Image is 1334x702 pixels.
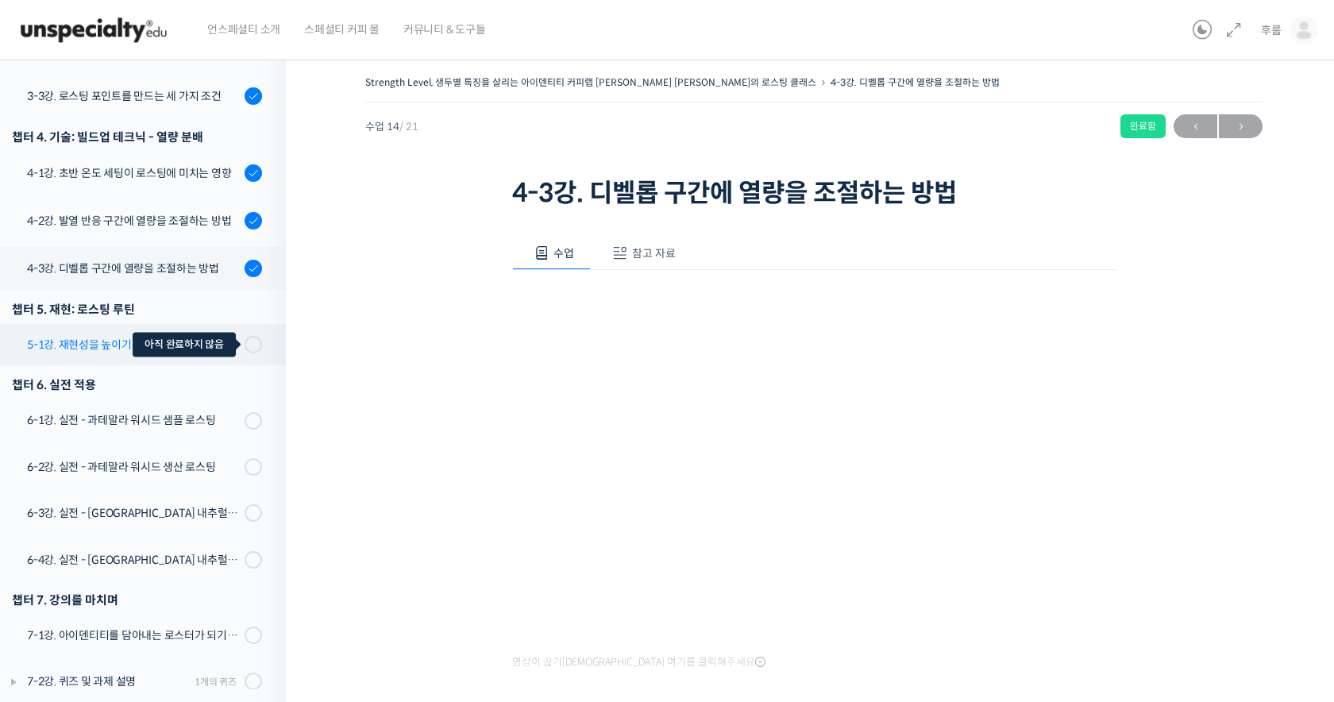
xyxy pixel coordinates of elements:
[365,76,816,88] a: Strength Level, 생두별 특징을 살리는 아이덴티티 커피랩 [PERSON_NAME] [PERSON_NAME]의 로스팅 클래스
[632,246,676,260] span: 참고 자료
[12,299,262,320] div: 챕터 5. 재현: 로스팅 루틴
[205,503,305,543] a: 설정
[1174,116,1217,137] span: ←
[1219,114,1263,138] a: 다음→
[553,246,574,260] span: 수업
[1261,23,1282,37] span: 후룹
[27,504,240,522] div: 6-3강. 실전 - [GEOGRAPHIC_DATA] 내추럴 샘플 로스팅
[27,627,240,644] div: 7-1강. 아이덴티티를 담아내는 로스터가 되기 위해
[831,76,1000,88] a: 4-3강. 디벨롭 구간에 열량을 조절하는 방법
[12,126,262,148] div: 챕터 4. 기술: 빌드업 테크닉 - 열량 분배
[365,121,418,132] span: 수업 14
[27,87,240,105] div: 3-3강. 로스팅 포인트를 만드는 세 가지 조건
[245,527,264,540] span: 설정
[27,673,190,690] div: 7-2강. 퀴즈 및 과제 설명
[27,260,240,277] div: 4-3강. 디벨롭 구간에 열량을 조절하는 방법
[12,374,262,395] div: 챕터 6. 실전 적용
[512,178,1116,208] h1: 4-3강. 디벨롭 구간에 열량을 조절하는 방법
[27,336,240,353] div: 5-1강. 재현성을 높이기 위한 로스팅 팁
[27,164,240,182] div: 4-1강. 초반 온도 세팅이 로스팅에 미치는 영향
[12,589,262,611] div: 챕터 7. 강의를 마치며
[195,674,237,689] div: 1개의 퀴즈
[105,503,205,543] a: 대화
[27,212,240,229] div: 4-2강. 발열 반응 구간에 열량을 조절하는 방법
[1120,114,1166,138] div: 완료함
[50,527,60,540] span: 홈
[145,528,164,541] span: 대화
[27,411,240,429] div: 6-1강. 실전 - 과테말라 워시드 샘플 로스팅
[5,503,105,543] a: 홈
[27,551,240,569] div: 6-4강. 실전 - [GEOGRAPHIC_DATA] 내추럴 생산 로스팅
[1174,114,1217,138] a: ←이전
[27,458,240,476] div: 6-2강. 실전 - 과테말라 워시드 생산 로스팅
[399,120,418,133] span: / 21
[512,656,765,669] span: 영상이 끊기[DEMOGRAPHIC_DATA] 여기를 클릭해주세요
[1219,116,1263,137] span: →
